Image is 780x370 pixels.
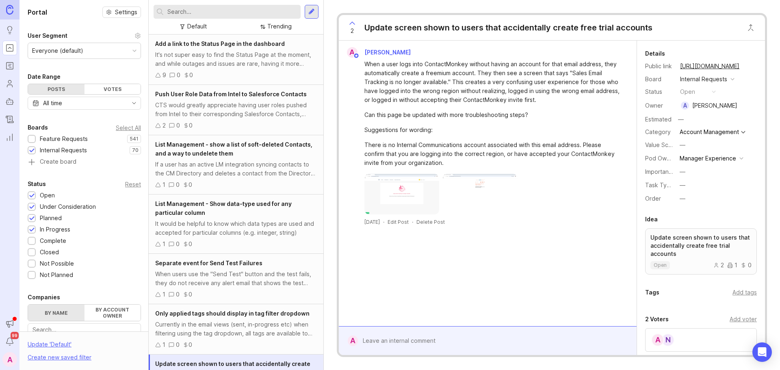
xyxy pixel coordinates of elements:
div: Companies [28,292,60,302]
div: Closed [40,248,59,257]
span: 99 [11,332,19,339]
div: — [680,181,685,190]
span: Push User Role Data from Intel to Salesforce Contacts [155,91,307,97]
div: Account Management [680,129,739,135]
label: Task Type [645,182,674,188]
div: — [680,141,685,149]
div: Board [645,75,674,84]
div: All time [43,99,62,108]
button: Settings [102,6,141,18]
div: Votes [84,84,141,94]
span: Add a link to the Status Page in the dashboard [155,40,285,47]
time: [DATE] [364,219,380,225]
label: Importance [645,168,676,175]
div: Feature Requests [40,134,88,143]
div: Public link [645,62,674,71]
div: Details [645,49,665,58]
a: Separate event for Send Test FailuresWhen users use the "Send Test" button and the test fails, th... [149,254,323,304]
a: List Management - show a list of soft-deleted Contacts, and a way to undelete themIf a user has a... [149,135,323,195]
span: Settings [115,8,137,16]
label: By name [28,305,84,321]
a: Autopilot [2,94,17,109]
a: Ideas [2,23,17,37]
h1: Portal [28,7,47,17]
div: Category [645,128,674,136]
input: Search... [167,7,297,16]
div: Boards [28,123,48,132]
a: Users [2,76,17,91]
a: Only applied tags should display in tag filter dropdownCurrently in the email views (sent, in-pro... [149,304,323,355]
div: Open [40,191,55,200]
div: Update ' Default ' [28,340,71,353]
div: Under Consideration [40,202,96,211]
div: CTS would greatly appreciate having user roles pushed from Intel to their corresponding Salesforc... [155,101,317,119]
div: 2 [162,121,166,130]
div: 1 [162,290,165,299]
a: Reporting [2,130,17,145]
a: [URL][DOMAIN_NAME] [678,61,742,71]
button: Close button [743,19,759,36]
div: Manager Experience [680,154,736,163]
div: A [348,335,358,346]
div: 9 [162,71,166,80]
div: Everyone (default) [32,46,83,55]
div: Trending [267,22,292,31]
div: 1 [162,340,165,349]
div: Suggestions for wording: [364,125,620,134]
div: Not Possible [40,259,74,268]
a: Update screen shown to users that accidentally create free trial accountsopen210 [645,228,757,275]
div: N [661,333,674,346]
a: Portal [2,41,17,55]
div: There is no Internal Communications account associated with this email address. Please confirm th... [364,141,620,167]
div: Not Planned [40,270,73,279]
button: Notifications [2,334,17,349]
div: Delete Post [416,219,445,225]
div: 0 [189,121,193,130]
div: It's not super easy to find the Status Page at the moment, and while outages and issues are rare,... [155,50,317,68]
div: 0 [188,180,192,189]
div: [PERSON_NAME] [692,101,737,110]
p: open [654,262,667,268]
div: Status [645,87,674,96]
span: Only applied tags should display in tag filter dropdown [155,310,310,317]
input: Search... [32,325,136,334]
div: 0 [741,262,752,268]
a: Changelog [2,112,17,127]
div: When users use the "Send Test" button and the test fails, they do not receive any alert email tha... [155,270,317,288]
div: Status [28,179,46,189]
div: · [412,219,413,225]
div: User Segment [28,31,67,41]
div: 0 [176,180,180,189]
div: Currently in the email views (sent, in-progress etc) when filtering using the tag dropdown, all t... [155,320,317,338]
div: Can this page be updated with more troubleshooting steps? [364,110,620,119]
a: Create board [28,159,141,166]
div: Estimated [645,117,672,122]
div: If a user has an active LM integration syncing contacts to the CM Directory and deletes a contact... [155,160,317,178]
div: 0 [176,240,180,249]
div: Open Intercom Messenger [752,342,772,362]
div: 0 [177,71,180,80]
div: Owner [645,101,674,110]
div: 1 [162,240,165,249]
a: Roadmaps [2,58,17,73]
div: A [2,352,17,367]
img: member badge [353,53,359,59]
span: [PERSON_NAME] [364,49,411,56]
label: Order [645,195,661,202]
div: open [680,87,695,96]
div: It would be helpful to know which data types are used and accepted for particular columns (e.g. i... [155,219,317,237]
div: Add voter [730,315,757,324]
svg: toggle icon [128,100,141,106]
div: 0 [176,340,180,349]
div: Tags [645,288,659,297]
div: 0 [176,121,180,130]
button: Announcements [2,316,17,331]
div: Update screen shown to users that accidentally create free trial accounts [364,22,652,33]
div: Add tags [732,288,757,297]
div: · [383,219,384,225]
div: — [676,114,686,125]
a: List Management - Show data-type used for any particular columnIt would be helpful to know which ... [149,195,323,254]
p: 541 [130,136,139,142]
img: Canny Home [6,5,13,14]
